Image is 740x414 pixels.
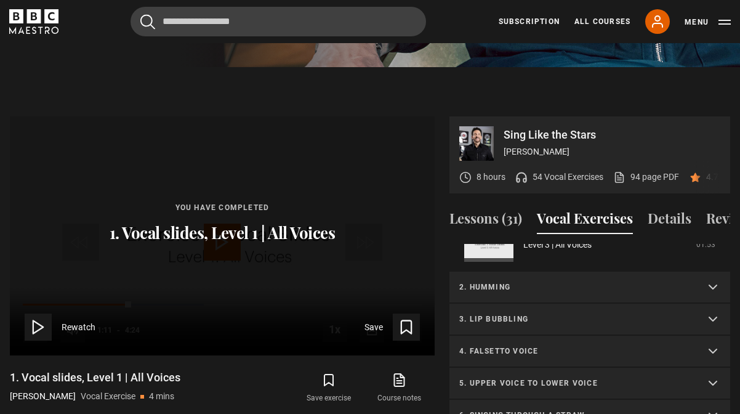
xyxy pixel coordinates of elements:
span: Save [364,321,383,334]
button: Save [364,314,420,341]
p: 2. Humming [459,282,691,293]
p: [PERSON_NAME] [10,390,76,403]
p: 5. Upper voice to lower voice [459,378,691,389]
p: 3. Lip bubbling [459,314,691,325]
button: Toggle navigation [685,16,731,28]
input: Search [131,7,426,36]
button: Lessons (31) [449,208,522,234]
button: Details [648,208,691,234]
button: Vocal Exercises [537,208,633,234]
p: Sing Like the Stars [504,129,720,140]
a: Subscription [499,16,560,27]
p: 8 hours [477,171,505,184]
a: Level 3 | All Voices [523,238,592,251]
p: You have completed [110,202,336,213]
h1: 1. Vocal slides, Level 1 | All Voices [10,370,180,385]
summary: 5. Upper voice to lower voice [449,368,730,400]
summary: 2. Humming [449,272,730,304]
p: 4 mins [149,390,174,403]
p: 4. Falsetto voice [459,346,691,357]
summary: 4. Falsetto voice [449,336,730,368]
a: 94 page PDF [613,171,679,184]
button: Submit the search query [140,14,155,30]
p: 54 Vocal Exercises [533,171,603,184]
button: Save exercise [294,370,364,406]
summary: 3. Lip bubbling [449,304,730,336]
svg: BBC Maestro [9,9,58,34]
p: [PERSON_NAME] [504,145,720,158]
p: Vocal Exercise [81,390,135,403]
button: Rewatch [25,314,95,341]
span: Rewatch [62,321,95,334]
a: Course notes [364,370,435,406]
p: 1. Vocal slides, Level 1 | All Voices [110,223,336,243]
a: All Courses [574,16,630,27]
